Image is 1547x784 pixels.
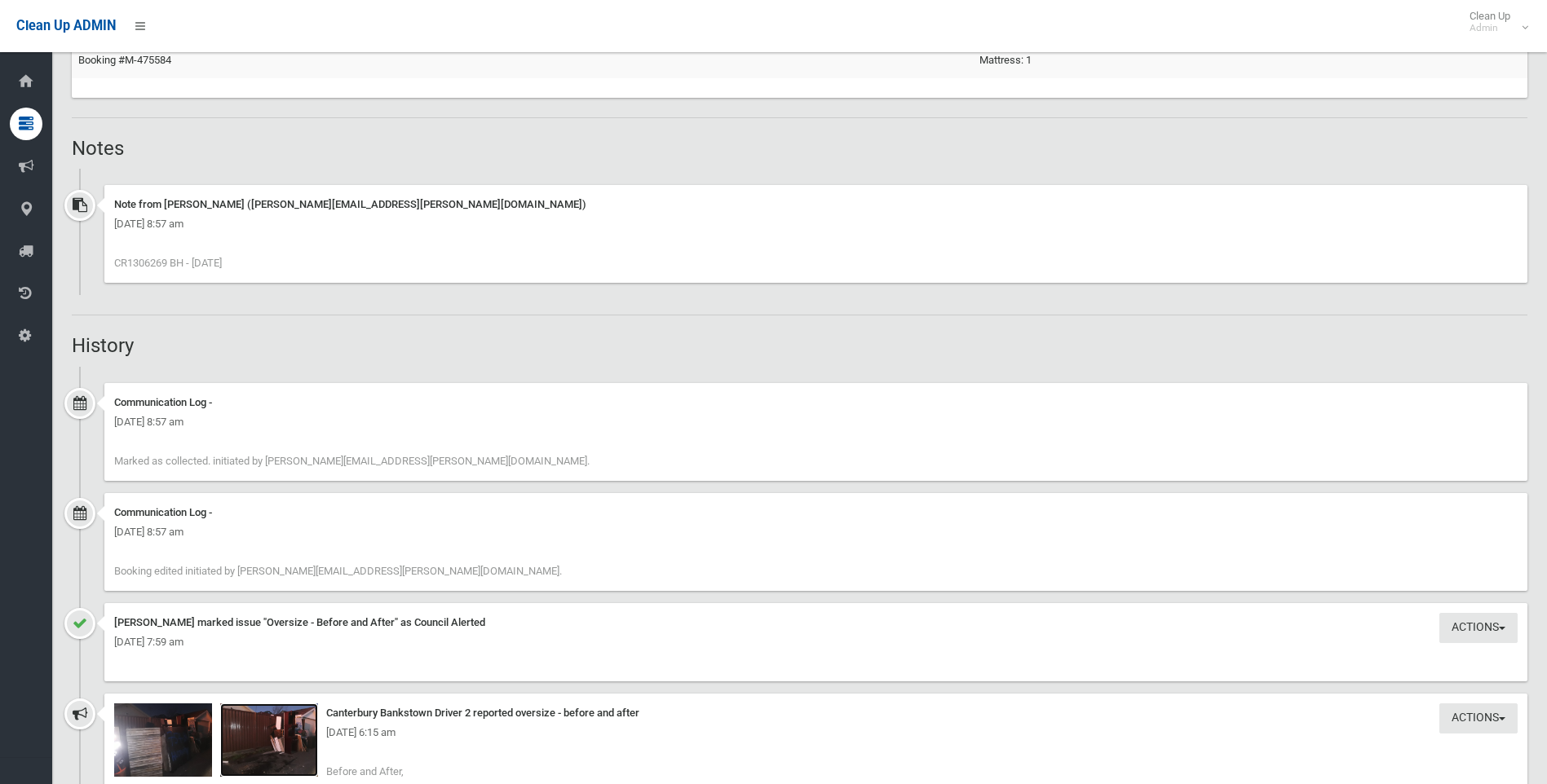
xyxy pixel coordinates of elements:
span: Clean Up ADMIN [16,18,116,33]
div: [DATE] 8:57 am [114,412,1518,432]
div: [DATE] 6:15 am [114,723,1518,742]
h2: Notes [72,138,1527,159]
div: Canterbury Bankstown Driver 2 reported oversize - before and after [114,703,1518,723]
td: Mattress: 1 [973,42,1527,78]
div: Note from [PERSON_NAME] ([PERSON_NAME][EMAIL_ADDRESS][PERSON_NAME][DOMAIN_NAME]) [114,195,1518,214]
span: Marked as collected. initiated by [PERSON_NAME][EMAIL_ADDRESS][PERSON_NAME][DOMAIN_NAME]. [114,455,590,467]
div: [DATE] 8:57 am [114,214,1518,234]
button: Actions [1439,703,1518,733]
img: 2025-08-1206.08.341752025762600692570.jpg [114,703,212,777]
div: Communication Log - [114,393,1518,412]
span: Clean Up [1461,10,1527,34]
div: [PERSON_NAME] marked issue "Oversize - Before and After" as Council Alerted [114,613,1518,632]
img: 2025-08-1206.14.322967150541493546158.jpg [220,703,318,777]
h2: History [72,335,1527,356]
span: Before and After, [326,765,404,777]
div: [DATE] 7:59 am [114,632,1518,652]
span: CR1306269 BH - [DATE] [114,257,222,269]
small: Admin [1470,22,1510,34]
span: Booking edited initiated by [PERSON_NAME][EMAIL_ADDRESS][PERSON_NAME][DOMAIN_NAME]. [114,565,562,577]
a: Booking #M-475584 [78,54,171,66]
button: Actions [1439,613,1518,643]
div: Communication Log - [114,503,1518,522]
div: [DATE] 8:57 am [114,522,1518,542]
